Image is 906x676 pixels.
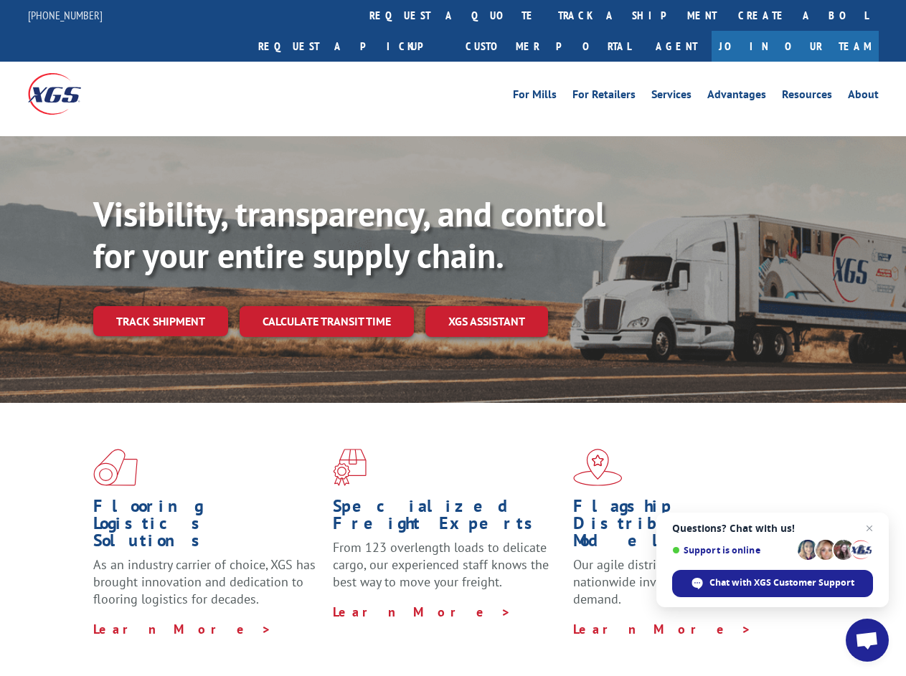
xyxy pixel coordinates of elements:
a: Track shipment [93,306,228,336]
a: About [848,89,879,105]
a: For Retailers [572,89,636,105]
a: Calculate transit time [240,306,414,337]
span: Chat with XGS Customer Support [709,576,854,589]
b: Visibility, transparency, and control for your entire supply chain. [93,191,605,277]
p: From 123 overlength loads to delicate cargo, our experienced staff knows the best way to move you... [333,539,562,603]
h1: Flooring Logistics Solutions [93,498,322,556]
span: Chat with XGS Customer Support [672,570,873,597]
span: Our agile distribution network gives you nationwide inventory management on demand. [573,556,798,607]
img: xgs-icon-focused-on-flooring-red [333,449,367,486]
h1: Specialized Freight Experts [333,498,562,539]
a: Advantages [707,89,766,105]
a: For Mills [513,89,557,105]
span: Support is online [672,545,793,556]
a: [PHONE_NUMBER] [28,8,103,22]
a: Agent [641,31,712,62]
a: Learn More > [333,604,511,620]
img: xgs-icon-flagship-distribution-model-red [573,449,623,486]
a: Join Our Team [712,31,879,62]
a: Request a pickup [247,31,455,62]
a: Customer Portal [455,31,641,62]
a: Learn More > [573,621,752,637]
h1: Flagship Distribution Model [573,498,802,556]
span: As an industry carrier of choice, XGS has brought innovation and dedication to flooring logistics... [93,556,316,607]
a: Resources [782,89,832,105]
a: XGS ASSISTANT [425,306,548,337]
a: Services [651,89,692,105]
img: xgs-icon-total-supply-chain-intelligence-red [93,449,138,486]
a: Learn More > [93,621,272,637]
span: Questions? Chat with us! [672,523,873,534]
a: Open chat [846,619,889,662]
